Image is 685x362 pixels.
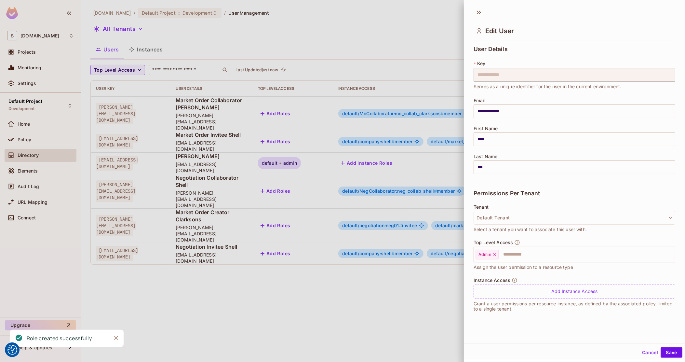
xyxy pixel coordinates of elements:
[476,250,499,259] div: Admin
[474,240,513,245] span: Top Level Access
[474,264,573,271] span: Assign the user permission to a resource type
[474,83,622,90] span: Serves as a unique identifier for the user in the current environment.
[474,285,675,299] div: Add Instance Access
[474,226,587,233] span: Select a tenant you want to associate this user with.
[474,204,489,210] span: Tenant
[474,46,508,52] span: User Details
[474,301,675,312] p: Grant a user permissions per resource instance, as defined by the associated policy, limited to a...
[7,345,17,355] button: Consent Preferences
[478,252,491,257] span: Admin
[474,154,497,159] span: Last Name
[7,345,17,355] img: Revisit consent button
[27,334,92,342] div: Role created successfully
[474,126,498,131] span: First Name
[661,347,682,358] button: Save
[474,211,675,225] button: Default Tenant
[485,27,514,35] span: Edit User
[672,254,673,255] button: Open
[477,61,485,66] span: Key
[474,190,540,197] span: Permissions Per Tenant
[474,98,486,103] span: Email
[474,278,510,283] span: Instance Access
[639,347,661,358] button: Cancel
[111,333,121,343] button: Close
